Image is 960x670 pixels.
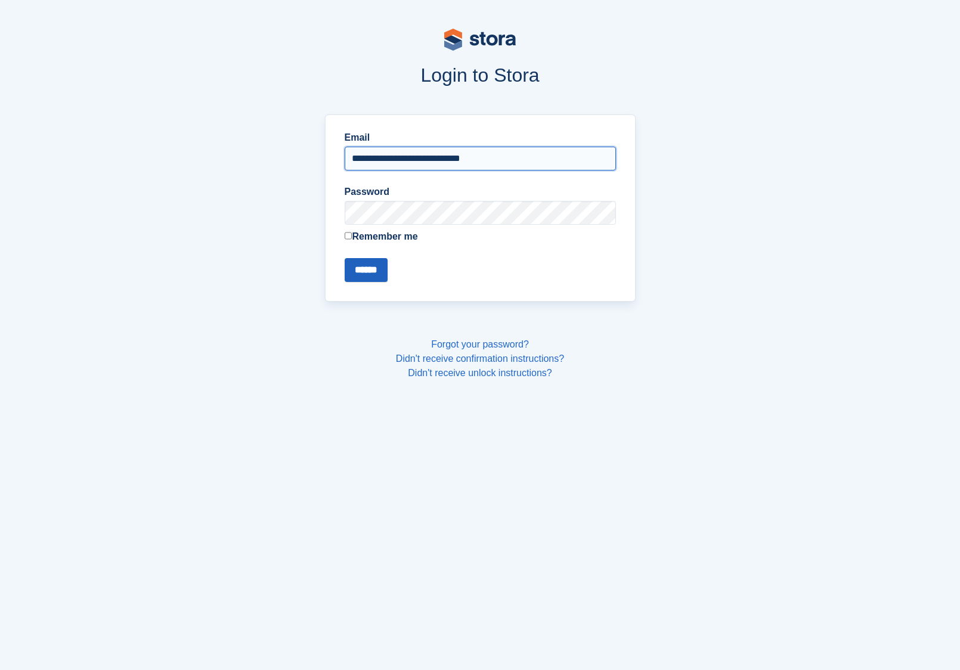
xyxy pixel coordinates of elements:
[345,232,352,240] input: Remember me
[345,185,616,199] label: Password
[345,131,616,145] label: Email
[396,353,564,364] a: Didn't receive confirmation instructions?
[444,29,516,51] img: stora-logo-53a41332b3708ae10de48c4981b4e9114cc0af31d8433b30ea865607fb682f29.svg
[431,339,529,349] a: Forgot your password?
[97,64,863,86] h1: Login to Stora
[345,229,616,244] label: Remember me
[408,368,552,378] a: Didn't receive unlock instructions?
